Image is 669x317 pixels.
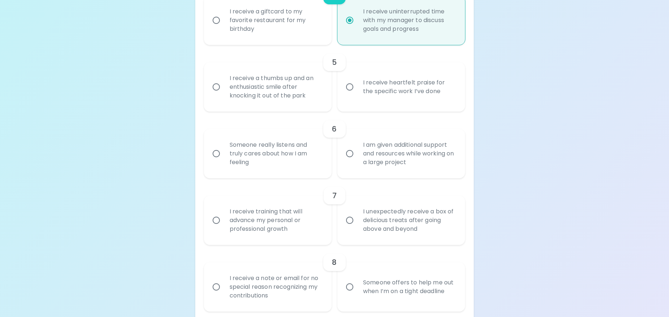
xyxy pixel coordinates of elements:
h6: 7 [332,190,337,201]
div: choice-group-check [204,245,465,312]
div: Someone offers to help me out when I’m on a tight deadline [357,270,461,304]
div: I unexpectedly receive a box of delicious treats after going above and beyond [357,199,461,242]
div: Someone really listens and truly cares about how I am feeling [224,132,328,175]
div: I receive training that will advance my personal or professional growth [224,199,328,242]
div: choice-group-check [204,178,465,245]
div: I am given additional support and resources while working on a large project [357,132,461,175]
h6: 5 [332,57,337,68]
div: I receive a thumbs up and an enthusiastic smile after knocking it out of the park [224,65,328,109]
div: I receive heartfelt praise for the specific work I’ve done [357,70,461,104]
div: I receive a note or email for no special reason recognizing my contributions [224,265,328,309]
h6: 6 [332,123,337,135]
div: choice-group-check [204,112,465,178]
h6: 8 [332,256,337,268]
div: choice-group-check [204,45,465,112]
